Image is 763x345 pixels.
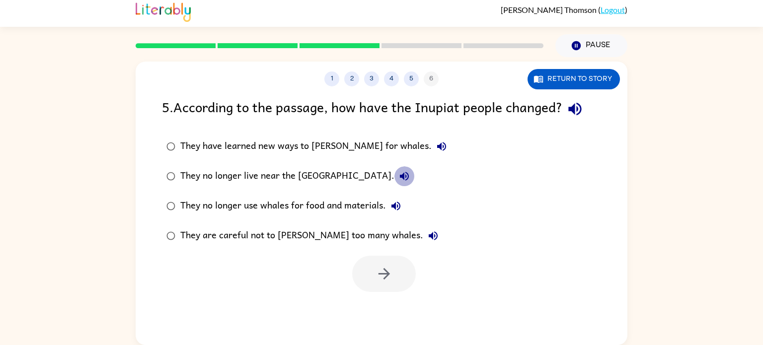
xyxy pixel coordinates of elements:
button: 3 [364,71,379,86]
button: 1 [324,71,339,86]
button: They have learned new ways to [PERSON_NAME] for whales. [432,137,452,156]
div: They have learned new ways to [PERSON_NAME] for whales. [180,137,452,156]
div: ( ) [501,5,627,14]
button: They no longer live near the [GEOGRAPHIC_DATA]. [394,166,414,186]
div: They no longer use whales for food and materials. [180,196,406,216]
button: Pause [555,34,627,57]
button: 4 [384,71,399,86]
span: [PERSON_NAME] Thomson [501,5,598,14]
div: They no longer live near the [GEOGRAPHIC_DATA]. [180,166,414,186]
div: 5 . According to the passage, how have the Inupiat people changed? [162,96,601,122]
button: Return to story [528,69,620,89]
button: They are careful not to [PERSON_NAME] too many whales. [423,226,443,246]
button: 2 [344,71,359,86]
button: They no longer use whales for food and materials. [386,196,406,216]
a: Logout [601,5,625,14]
button: 5 [404,71,419,86]
div: They are careful not to [PERSON_NAME] too many whales. [180,226,443,246]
